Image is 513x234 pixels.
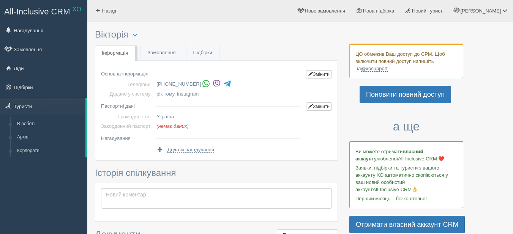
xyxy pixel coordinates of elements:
[4,7,70,16] span: All-Inclusive CRM
[355,195,457,202] p: Перший місяць – безкоштовно!
[213,80,221,88] img: viber-colored.svg
[102,50,128,56] span: Інформація
[202,80,210,88] img: whatsapp-colored.svg
[223,80,231,88] img: telegram-colored-4375108.svg
[167,147,214,153] span: Додати нагадування
[156,123,188,129] span: (немає даних)
[102,8,116,14] span: Назад
[0,0,87,21] a: All-Inclusive CRM XO
[101,80,153,89] td: Телефони
[95,46,135,61] a: Інформація
[306,102,332,111] a: Змінити
[95,168,338,178] h3: Історія спілкування
[156,79,303,90] li: [PHONE_NUMBER]
[153,89,303,99] td: , instagram
[156,146,214,153] a: Додати нагадування
[14,130,85,144] a: Архів
[349,44,463,78] div: ЦО обмежив Ваш доступ до СРМ. Щоб включити повний доступ напишіть на
[412,8,443,14] span: Новий турист
[101,121,153,131] td: Закордонний паспорт
[73,6,81,13] sup: XO
[186,45,219,61] a: Підбірки
[349,120,463,133] h3: а ще
[306,70,332,79] a: Змінити
[14,117,85,131] a: В роботі
[141,45,183,61] a: Замовлення
[101,131,153,143] td: Нагадування
[101,89,153,99] td: Додано у систему
[373,187,418,192] span: All-Inclusive CRM👌
[305,8,345,14] span: Нове замовлення
[361,66,387,72] a: @xosupport
[101,112,153,121] td: Громадянство
[360,86,451,103] a: Поновити повний доступ
[101,99,153,112] td: Паспортні дані
[355,149,423,162] b: власний аккаунт
[355,164,457,193] p: Заявки, підбірки та туристи з вашого аккаунту ХО автоматично скопіюються у ваш новий особистий ак...
[101,66,153,80] td: Основна інформація
[349,216,465,233] a: Отримати власний аккаунт CRM
[156,91,174,97] span: рік тому
[398,156,444,162] span: All-Inclusive CRM ❤️
[460,8,501,14] span: [PERSON_NAME]
[363,8,395,14] span: Нова підбірка
[153,112,303,121] td: Україна
[14,144,85,158] a: Корпорати
[355,148,457,162] p: Ви можете отримати улюбленої
[95,30,338,40] h3: Вікторія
